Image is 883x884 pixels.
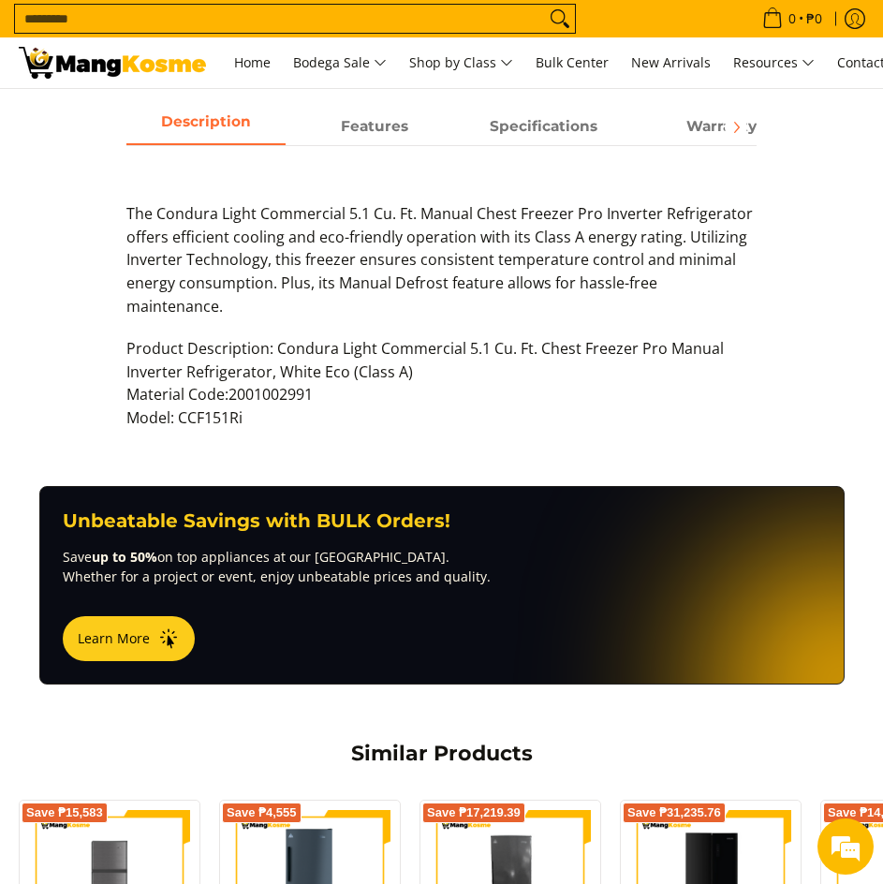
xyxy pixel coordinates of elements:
[126,337,756,449] p: Product Description: Condura Light Commercial 5.1 Cu. Ft. Chest Freezer Pro Manual Inverter Refri...
[284,37,396,88] a: Bodega Sale
[227,807,297,818] span: Save ₱4,555
[545,5,575,33] button: Search
[39,486,845,685] a: Unbeatable Savings with BULK Orders! Saveup to 50%on top appliances at our [GEOGRAPHIC_DATA]. Whe...
[641,110,801,144] a: Description 3
[126,202,756,337] p: The Condura Light Commercial 5.1 Cu. Ft. Manual Chest Freezer Pro Inverter Refrigerator offers ef...
[126,110,286,144] a: Description
[427,807,521,818] span: Save ₱17,219.39
[724,37,824,88] a: Resources
[126,145,756,449] div: Description
[19,47,206,79] img: Condura 5.1 Cu. Ft. Manual Chest Freezer Pro Inverter Ref l Mang Kosme
[803,12,825,25] span: ₱0
[686,117,757,135] strong: Warranty
[627,807,721,818] span: Save ₱31,235.76
[63,547,821,586] p: Save on top appliances at our [GEOGRAPHIC_DATA]. Whether for a project or event, enjoy unbeatable...
[9,511,357,577] textarea: Type your message and hit 'Enter'
[622,37,720,88] a: New Arrivals
[63,509,821,533] h3: Unbeatable Savings with BULK Orders!
[126,110,286,142] span: Description
[341,117,408,135] strong: Features
[295,110,454,144] a: Description 1
[234,53,271,71] span: Home
[631,53,711,71] span: New Arrivals
[126,741,756,767] h2: Similar Products
[464,110,623,144] a: Description 2
[92,548,157,566] strong: up to 50%
[526,37,618,88] a: Bulk Center
[26,807,103,818] span: Save ₱15,583
[715,107,757,148] button: Next
[109,236,258,425] span: We're online!
[490,117,597,135] strong: Specifications
[228,384,313,405] : 2001002991
[97,105,315,129] div: Chat with us now
[757,8,828,29] span: •
[409,52,513,75] span: Shop by Class
[63,616,195,661] button: Learn More
[400,37,522,88] a: Shop by Class
[733,52,815,75] span: Resources
[225,37,280,88] a: Home
[307,9,352,54] div: Minimize live chat window
[293,52,387,75] span: Bodega Sale
[786,12,799,25] span: 0
[536,53,609,71] span: Bulk Center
